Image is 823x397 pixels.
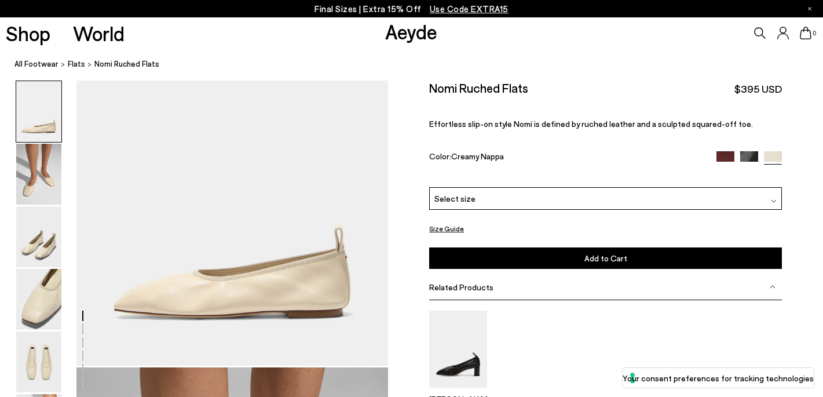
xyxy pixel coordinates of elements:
span: Add to Cart [584,253,627,263]
button: Size Guide [429,221,464,236]
span: Flats [68,59,85,68]
button: Your consent preferences for tracking technologies [623,368,814,388]
a: Flats [68,58,85,70]
img: svg%3E [770,285,776,290]
span: Nomi Ruched Flats [94,58,159,70]
a: Aeyde [385,19,437,43]
span: 0 [811,30,817,37]
span: $395 USD [734,82,782,96]
img: Nomi Ruched Flats - Image 3 [16,206,61,267]
label: Your consent preferences for tracking technologies [623,372,814,384]
a: Shop [6,23,50,43]
span: Related Products [429,282,493,292]
p: Effortless slip-on style Nomi is defined by ruched leather and a sculpted squared-off toe. [429,119,782,129]
a: 0 [800,27,811,39]
span: Navigate to /collections/ss25-final-sizes [430,3,509,14]
nav: breadcrumb [14,49,823,81]
div: Color: [429,151,705,165]
img: Nomi Ruched Flats - Image 2 [16,144,61,205]
button: Add to Cart [429,247,782,269]
span: Select size [434,193,475,205]
a: All Footwear [14,58,58,70]
img: Narissa Ruched Pumps [429,311,487,388]
h2: Nomi Ruched Flats [429,81,528,95]
img: Nomi Ruched Flats - Image 5 [16,332,61,392]
span: Creamy Nappa [451,151,504,161]
a: World [73,23,125,43]
p: Final Sizes | Extra 15% Off [314,2,509,16]
img: Nomi Ruched Flats - Image 4 [16,269,61,330]
img: svg%3E [771,198,777,204]
img: Nomi Ruched Flats - Image 1 [16,81,61,142]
